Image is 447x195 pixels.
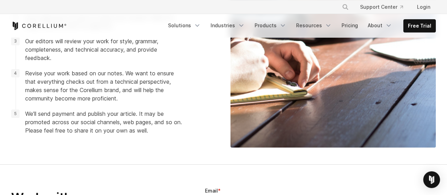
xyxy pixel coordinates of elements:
[404,20,435,32] a: Free Trial
[164,19,205,32] a: Solutions
[337,19,362,32] a: Pricing
[411,1,436,13] a: Login
[250,19,291,32] a: Products
[164,19,436,32] div: Navigation Menu
[354,1,409,13] a: Support Center
[423,171,440,188] div: Open Intercom Messenger
[11,22,67,30] a: Corellium Home
[364,19,396,32] a: About
[339,1,352,13] button: Search
[11,110,182,135] li: We’ll send payment and publish your article. It may be promoted across our social channels, web p...
[11,37,182,62] li: Our editors will review your work for style, grammar, completeness, and technical accuracy, and p...
[11,69,182,103] li: Revise your work based on our notes. We want to ensure that everything checks out from a technica...
[334,1,436,13] div: Navigation Menu
[205,188,218,194] span: Email
[206,19,249,32] a: Industries
[292,19,336,32] a: Resources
